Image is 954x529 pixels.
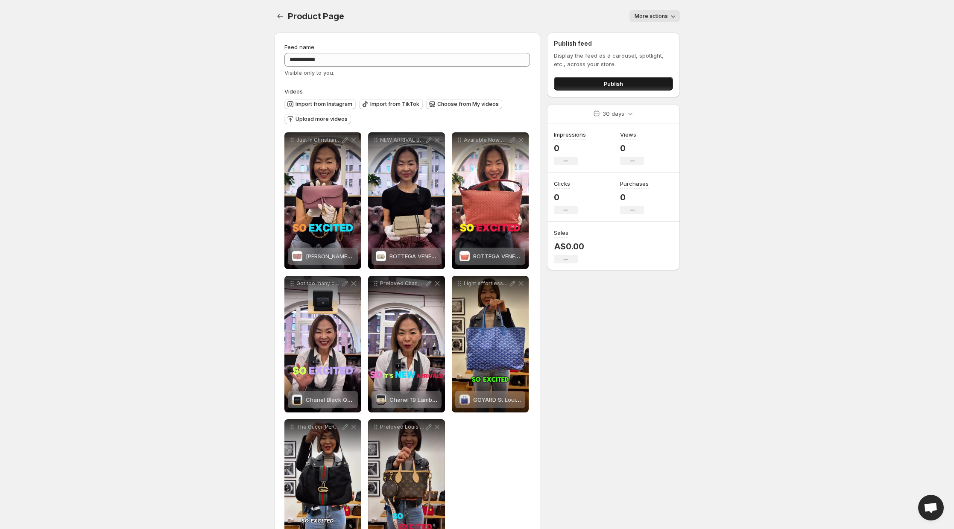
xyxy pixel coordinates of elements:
[306,253,454,260] span: [PERSON_NAME] Saddle Long Leather Chain Wallet Pink
[368,132,445,269] div: NEW ARRIVAL Bottega Veneta Intrecciato Nappa Leather Small Chain Cross Body Bag Beige BottegaVene...
[284,69,334,76] span: Visible only to you.
[389,253,605,260] span: BOTTEGA VENETA Intrecciato Nappa Leather Small Chain Cross Body Bag Beige
[274,10,286,22] button: Settings
[554,39,673,48] h2: Publish feed
[296,116,348,123] span: Upload more videos
[284,99,356,109] button: Import from Instagram
[288,11,344,21] span: Product Page
[459,251,470,261] img: BOTTEGA VENETA Intrecciato Nappa Leather Small Shoulder Bag Pink
[629,10,680,22] button: More actions
[284,132,361,269] div: Just In Christian Dior Saddle Long Chain Wallet in soft pink has landed Wear it crossbody over th...
[376,395,386,405] img: Chanel 19 Lambskin Beige Chain Shoulder Bag
[284,44,314,50] span: Feed name
[296,280,341,287] p: Got too many cards to carry Do it in style and hands-free with this Chanel Caviar Black CC Chain ...
[376,251,386,261] img: BOTTEGA VENETA Intrecciato Nappa Leather Small Chain Cross Body Bag Beige
[437,101,499,108] span: Choose from My videos
[370,101,419,108] span: Import from TikTok
[380,280,424,287] p: Preloved Chanel 19 Beige Lambskin Chain Shoulder Bag
[368,276,445,412] div: Preloved Chanel 19 Beige Lambskin Chain Shoulder BagChanel 19 Lambskin Beige Chain Shoulder BagCh...
[284,88,303,95] span: Videos
[284,114,351,124] button: Upload more videos
[554,130,586,139] h3: Impressions
[473,396,568,403] span: GOYARD St Louis PM Tote Blue Bag
[635,13,668,20] span: More actions
[620,192,649,202] p: 0
[452,132,529,269] div: Available Now Bottega Veneta Intrecciato Nappa Leather Small Shoulder Bag in soft pink A chic pop...
[464,280,508,287] p: Light effortless and iconic The Goyard St Louis PM in classic blue is made for days on the go roo...
[554,77,673,91] button: Publish
[620,130,636,139] h3: Views
[284,276,361,412] div: Got too many cards to carry Do it in style and hands-free with this Chanel Caviar Black CC Chain ...
[389,396,515,403] span: Chanel 19 Lambskin Beige Chain Shoulder Bag
[554,192,578,202] p: 0
[918,495,944,520] div: Open chat
[554,51,673,68] p: Display the feed as a carousel, spotlight, etc., across your store.
[306,396,473,403] span: Chanel Black Quilted Caviar Classic CC Card Holder on Chain
[604,79,623,88] span: Publish
[292,395,302,405] img: Chanel Black Quilted Caviar Classic CC Card Holder on Chain
[554,179,570,188] h3: Clicks
[292,251,302,261] img: CHRISTIAN DIOR Saddle Long Leather Chain Wallet Pink
[296,137,341,143] p: Just In Christian Dior Saddle Long Chain Wallet in soft pink has landed Wear it crossbody over th...
[473,253,660,260] span: BOTTEGA VENETA Intrecciato Nappa Leather Small Shoulder Bag Pink
[359,99,423,109] button: Import from TikTok
[603,109,624,118] p: 30 days
[296,101,352,108] span: Import from Instagram
[554,228,568,237] h3: Sales
[554,143,586,153] p: 0
[296,424,341,430] p: The Gucci [PERSON_NAME] Web [PERSON_NAME] Line Bag Bold Iconic Instantly recognisable Preloved au...
[452,276,529,412] div: Light effortless and iconic The Goyard St Louis PM in classic blue is made for days on the go roo...
[620,179,649,188] h3: Purchases
[620,143,644,153] p: 0
[459,395,470,405] img: GOYARD St Louis PM Tote Blue Bag
[426,99,502,109] button: Choose from My videos
[380,137,424,143] p: NEW ARRIVAL Bottega Veneta Intrecciato Nappa Leather Small Chain Cross Body Bag Beige BottegaVene...
[380,424,424,430] p: Preloved Louis Vuitton Neverfull BB Monogram luxeagainmaison prelovedluxury preownedlouisvuittonbags
[464,137,508,143] p: Available Now Bottega Veneta Intrecciato Nappa Leather Small Shoulder Bag in soft pink A chic pop...
[554,241,584,251] p: A$0.00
